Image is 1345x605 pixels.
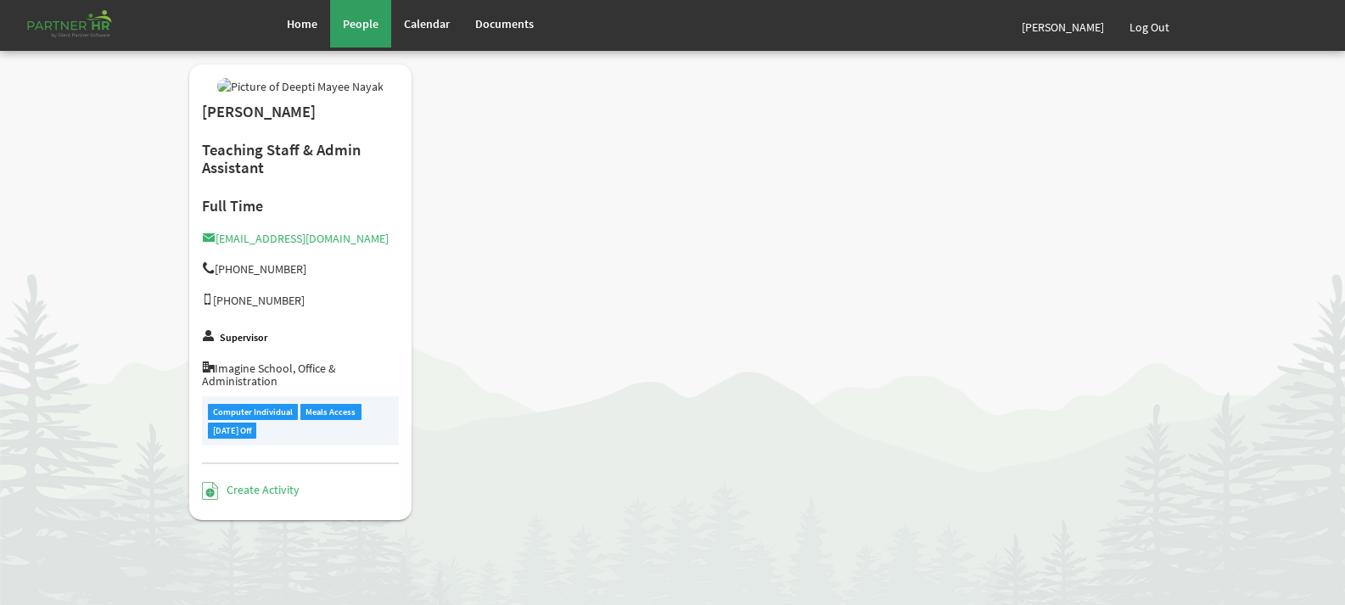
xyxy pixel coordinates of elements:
[208,423,257,439] div: [DATE] Off
[202,104,400,121] h2: [PERSON_NAME]
[1117,3,1182,51] a: Log Out
[202,142,400,176] h2: Teaching Staff & Admin Assistant
[287,16,317,31] span: Home
[202,198,400,215] h4: Full Time
[208,404,299,420] div: Computer Individual
[202,482,300,497] a: Create Activity
[1009,3,1117,51] a: [PERSON_NAME]
[217,78,384,95] img: Picture of Deepti Mayee Nayak
[202,262,400,276] h5: [PHONE_NUMBER]
[202,482,218,500] img: Create Activity
[300,404,361,420] div: Meals Access
[202,294,400,307] h5: [PHONE_NUMBER]
[220,333,267,344] label: Supervisor
[475,16,534,31] span: Documents
[202,361,400,389] h5: Imagine School, Office & Administration
[343,16,378,31] span: People
[404,16,450,31] span: Calendar
[202,231,389,246] a: [EMAIL_ADDRESS][DOMAIN_NAME]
